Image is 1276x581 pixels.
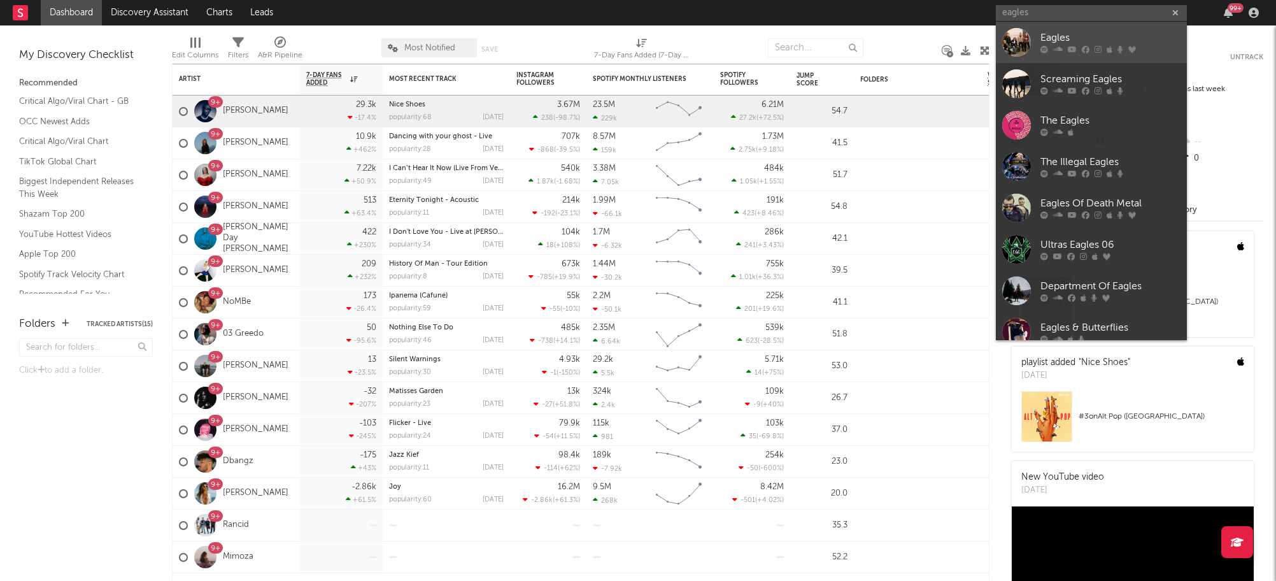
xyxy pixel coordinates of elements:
div: ( ) [542,368,580,377]
div: [DATE] [483,464,504,471]
div: +230 % [347,241,376,249]
div: 9.5M [593,483,611,491]
a: Dancing with your ghost - Live [389,133,492,140]
div: 7.05k [593,178,619,186]
div: 8.42M [760,483,784,491]
div: ( ) [530,336,580,345]
div: The Illegal Eagles [1040,155,1180,170]
div: popularity: 68 [389,114,432,121]
div: 54.8 [797,199,847,215]
a: OCC Newest Adds [19,115,140,129]
div: popularity: 30 [389,369,431,376]
div: 485k [561,324,580,332]
div: Department Of Eagles [1040,279,1180,294]
div: New YouTube video [1021,471,1104,484]
span: -54 [542,433,554,440]
input: Search for artists [996,5,1187,21]
div: The Eagles [1040,113,1180,129]
div: 41.1 [797,295,847,310]
div: ( ) [534,400,580,408]
div: 53.0 [797,359,847,374]
div: Nice Shoes [389,101,504,108]
div: -207 % [349,400,376,408]
div: 286k [765,228,784,236]
div: 513 [364,196,376,204]
a: Eagles Of Death Metal [996,187,1187,229]
div: 5.71k [765,355,784,364]
div: Most Recent Track [389,75,485,83]
div: 109k [765,387,784,396]
div: 42.1 [797,231,847,247]
span: +108 % [556,242,578,249]
span: 241 [744,242,756,249]
a: [PERSON_NAME] [223,201,288,212]
span: +3.43 % [758,242,782,249]
div: 98.4k [558,451,580,459]
a: Eagles [996,22,1187,63]
span: +40 % [763,401,782,408]
span: -27 [542,401,553,408]
div: Spotify Monthly Listeners [593,75,688,83]
a: 03 Greedo [223,329,264,340]
div: Edit Columns [172,48,218,63]
div: 2.2M [593,292,611,300]
div: ( ) [534,432,580,440]
a: [PERSON_NAME] [223,392,288,403]
div: 189k [593,451,611,459]
div: Click to add a folder. [19,363,153,378]
div: [DATE] [483,273,504,280]
div: 5.5k [593,369,614,377]
div: Instagram Followers [516,71,561,87]
div: 324k [593,387,611,396]
div: ( ) [736,305,784,313]
div: 13 [368,355,376,364]
div: -95.6 % [346,336,376,345]
a: [PERSON_NAME] [223,265,288,276]
span: Most Notified [404,44,455,52]
a: I Don't Love You - Live at [PERSON_NAME] [389,229,529,236]
div: 214k [562,196,580,204]
span: -10 % [562,306,578,313]
a: Ultras Eagles 06 [996,229,1187,270]
div: 755k [766,260,784,268]
div: Edit Columns [172,32,218,69]
div: 6.21M [762,101,784,109]
div: ( ) [732,177,784,185]
div: -6.32k [593,241,622,250]
div: ( ) [541,305,580,313]
div: Jump Score [797,72,828,87]
div: +50.9 % [344,177,376,185]
a: Spotify Track Velocity Chart [19,268,140,282]
div: +43 % [351,464,376,472]
div: -245 % [349,432,376,440]
div: 254k [765,451,784,459]
div: Artist [179,75,274,83]
span: -785 [537,274,552,281]
a: NoMBe [223,297,251,308]
span: +11.5 % [556,433,578,440]
div: Screaming Eagles [1040,72,1180,87]
span: -23.1 % [557,210,578,217]
a: Nice Shoes [389,101,425,108]
a: Recommended For You [19,287,140,301]
a: Biggest Independent Releases This Week [19,175,140,201]
div: [DATE] [483,146,504,153]
a: Critical Algo/Viral Chart - GB [19,94,140,108]
a: [PERSON_NAME] [223,424,288,435]
input: Search for folders... [19,338,153,357]
span: 7-Day Fans Added [306,71,347,87]
div: 99 + [1228,3,1244,13]
div: ( ) [745,400,784,408]
span: -1.68 % [556,178,578,185]
div: 3.38M [593,164,616,173]
div: 103k [766,419,784,427]
span: +14.1 % [555,338,578,345]
div: 51.7 [797,168,847,183]
span: 423 [742,210,755,217]
div: 422 [362,228,376,236]
div: -30.2k [593,273,622,282]
div: Folders [19,317,55,332]
a: Joy [389,484,401,491]
div: 1.7M [593,228,610,236]
div: popularity: 11 [389,210,429,217]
